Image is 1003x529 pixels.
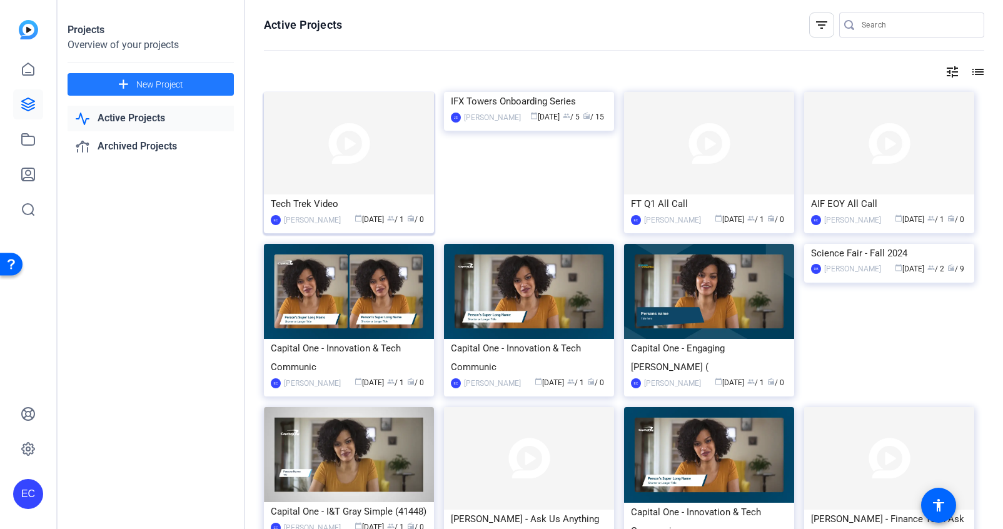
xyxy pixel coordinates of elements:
[947,215,964,224] span: / 0
[563,112,570,119] span: group
[271,502,427,521] div: Capital One - I&T Gray Simple (41448)
[13,479,43,509] div: EC
[535,378,564,387] span: [DATE]
[19,20,38,39] img: blue-gradient.svg
[644,377,701,390] div: [PERSON_NAME]
[271,378,281,388] div: EC
[587,378,595,385] span: radio
[927,215,944,224] span: / 1
[567,378,584,387] span: / 1
[451,378,461,388] div: EC
[811,264,821,274] div: DB
[895,264,902,271] span: calendar_today
[895,264,924,273] span: [DATE]
[68,134,234,159] a: Archived Projects
[464,377,521,390] div: [PERSON_NAME]
[387,215,404,224] span: / 1
[68,73,234,96] button: New Project
[747,215,764,224] span: / 1
[945,64,960,79] mat-icon: tune
[927,264,935,271] span: group
[811,215,821,225] div: EC
[811,194,967,213] div: AIF EOY All Call
[947,214,955,222] span: radio
[767,214,775,222] span: radio
[583,112,590,119] span: radio
[355,214,362,222] span: calendar_today
[451,92,607,111] div: IFX Towers Onboarding Series
[631,215,641,225] div: EC
[116,77,131,93] mat-icon: add
[387,378,395,385] span: group
[824,263,881,275] div: [PERSON_NAME]
[631,194,787,213] div: FT Q1 All Call
[767,215,784,224] span: / 0
[947,264,955,271] span: radio
[271,339,427,376] div: Capital One - Innovation & Tech Communic
[969,64,984,79] mat-icon: list
[563,113,580,121] span: / 5
[407,378,415,385] span: radio
[824,214,881,226] div: [PERSON_NAME]
[355,215,384,224] span: [DATE]
[947,264,964,273] span: / 9
[895,214,902,222] span: calendar_today
[284,377,341,390] div: [PERSON_NAME]
[567,378,575,385] span: group
[715,215,744,224] span: [DATE]
[631,378,641,388] div: EC
[644,214,701,226] div: [PERSON_NAME]
[931,498,946,513] mat-icon: accessibility
[747,214,755,222] span: group
[747,378,764,387] span: / 1
[767,378,784,387] span: / 0
[355,378,384,387] span: [DATE]
[862,18,974,33] input: Search
[451,339,607,376] div: Capital One - Innovation & Tech Communic
[747,378,755,385] span: group
[535,378,542,385] span: calendar_today
[264,18,342,33] h1: Active Projects
[927,264,944,273] span: / 2
[407,378,424,387] span: / 0
[530,113,560,121] span: [DATE]
[407,214,415,222] span: radio
[355,378,362,385] span: calendar_today
[767,378,775,385] span: radio
[284,214,341,226] div: [PERSON_NAME]
[68,106,234,131] a: Active Projects
[583,113,604,121] span: / 15
[631,339,787,376] div: Capital One - Engaging [PERSON_NAME] (
[927,214,935,222] span: group
[464,111,521,124] div: [PERSON_NAME]
[68,38,234,53] div: Overview of your projects
[895,215,924,224] span: [DATE]
[407,215,424,224] span: / 0
[387,378,404,387] span: / 1
[814,18,829,33] mat-icon: filter_list
[811,244,967,263] div: Science Fair - Fall 2024
[271,194,427,213] div: Tech Trek Video
[68,23,234,38] div: Projects
[451,113,461,123] div: JS
[387,214,395,222] span: group
[587,378,604,387] span: / 0
[271,215,281,225] div: EC
[715,378,722,385] span: calendar_today
[530,112,538,119] span: calendar_today
[136,78,183,91] span: New Project
[715,378,744,387] span: [DATE]
[715,214,722,222] span: calendar_today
